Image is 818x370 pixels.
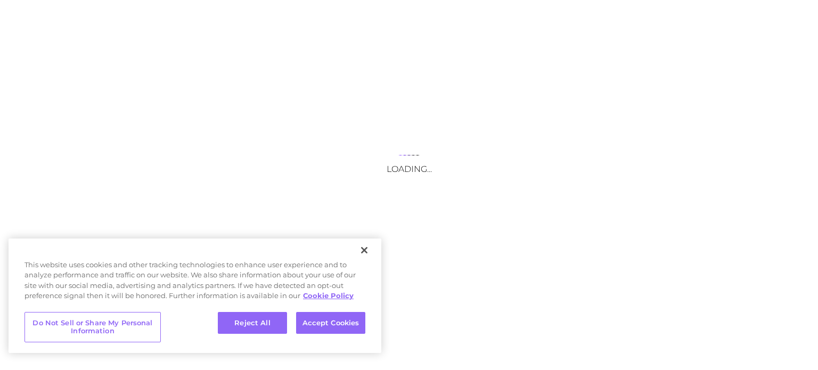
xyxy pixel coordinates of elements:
div: Privacy [9,239,381,353]
button: Close [353,239,376,262]
h3: Loading... [302,164,516,174]
button: Do Not Sell or Share My Personal Information [24,312,161,342]
div: Cookie banner [9,239,381,353]
button: Accept Cookies [296,312,365,334]
a: More information about your privacy, opens in a new tab [303,291,354,300]
div: This website uses cookies and other tracking technologies to enhance user experience and to analy... [9,260,381,307]
button: Reject All [218,312,287,334]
